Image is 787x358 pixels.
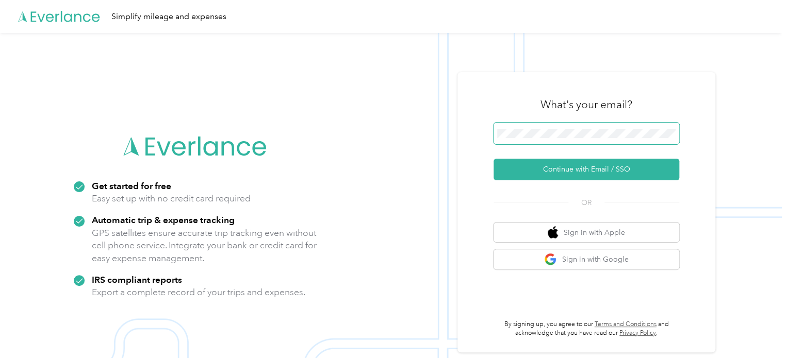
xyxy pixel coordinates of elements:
[595,320,657,328] a: Terms and Conditions
[92,180,171,191] strong: Get started for free
[494,223,679,243] button: apple logoSign in with Apple
[540,97,632,112] h3: What's your email?
[92,274,182,285] strong: IRS compliant reports
[494,320,679,338] p: By signing up, you agree to our and acknowledge that you have read our .
[92,214,235,225] strong: Automatic trip & expense tracking
[548,226,558,239] img: apple logo
[92,227,317,265] p: GPS satellites ensure accurate trip tracking even without cell phone service. Integrate your bank...
[494,249,679,269] button: google logoSign in with Google
[568,197,604,208] span: OR
[619,329,656,337] a: Privacy Policy
[494,159,679,180] button: Continue with Email / SSO
[92,286,305,299] p: Export a complete record of your trips and expenses.
[92,192,251,205] p: Easy set up with no credit card required
[544,253,557,266] img: google logo
[111,10,226,23] div: Simplify mileage and expenses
